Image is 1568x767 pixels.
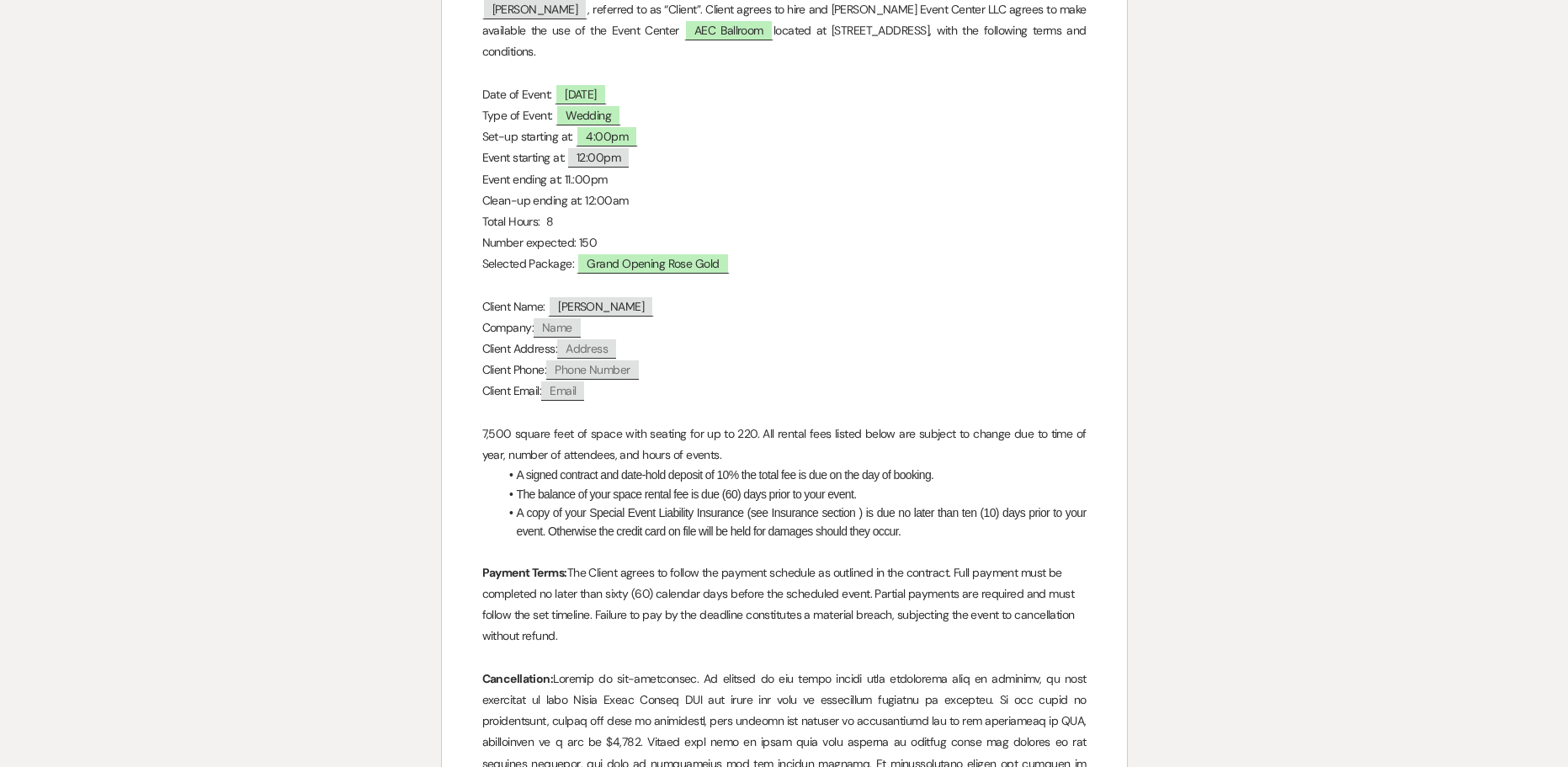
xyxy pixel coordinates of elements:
[482,84,1087,105] p: Date of Event:
[482,671,554,686] strong: Cancellation:
[546,360,638,380] span: Phone Number
[482,105,1087,126] p: Type of Event:
[557,339,616,359] span: Address
[577,253,729,274] span: Grand Opening Rose Gold
[482,211,1087,232] p: Total Hours: 8
[482,562,1087,647] p: The Client agrees to follow the payment schedule as outlined in the contract. Full payment must b...
[548,296,654,317] span: [PERSON_NAME]
[482,147,1087,168] p: Event starting at:
[482,338,1087,360] p: Client Address:
[482,232,1087,253] p: Number expected: 150
[482,126,1087,147] p: Set-up starting at:
[482,169,1087,190] p: Event ending at: 11.:00pm
[541,381,584,401] span: Email
[499,503,1087,541] li: A copy of your Special Event Liability Insurance (see Insurance section ) is due no later than te...
[555,83,607,104] span: [DATE]
[482,565,567,580] strong: Payment Terms:
[684,19,773,40] span: AEC Ballroom
[482,296,1087,317] p: Client Name:
[482,317,1087,338] p: Company:
[482,426,1089,462] span: 7,500 square feet of space with seating for up to 220. All rental fees listed below are subject t...
[576,125,638,146] span: 4:00pm
[482,2,1089,38] span: , referred to as “Client”. Client agrees to hire and [PERSON_NAME] Event Center LLC agrees to mak...
[534,318,581,338] span: Name
[482,23,1089,59] span: located at [STREET_ADDRESS], with the following terms and conditions.
[482,360,1087,381] p: Client Phone:
[482,381,1087,402] p: Client Email:
[568,148,629,168] span: 12:00pm
[499,485,1087,503] li: The balance of your space rental fee is due (60) days prior to your event.
[482,253,1087,274] p: Selected Package:
[555,104,621,125] span: Wedding
[499,466,1087,484] li: A signed contract and date-hold deposit of 10% the total fee is due on the day of booking.
[482,190,1087,211] p: Clean-up ending at: 12:00am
